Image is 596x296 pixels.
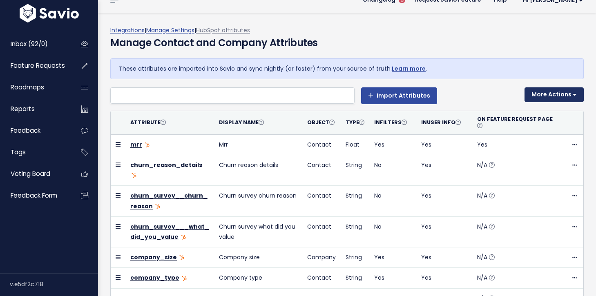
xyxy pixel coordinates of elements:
td: No [369,216,416,247]
td: Yes [416,268,472,288]
td: Company type [214,268,302,288]
a: Feedback [2,121,68,140]
img: hubspot-sprocket-web-color.a5df7d919a38.png [179,255,184,260]
td: String [341,186,369,216]
img: hubspot-sprocket-web-color.a5df7d919a38.png [182,276,187,281]
a: churn_survey___what_did_you_value [130,223,209,241]
a: HubSpot attributes [196,26,250,34]
td: Churn survey churn reason [214,186,302,216]
td: Yes [416,247,472,268]
td: Mrr [214,134,302,155]
th: Attribute [125,111,214,135]
td: N/A [472,247,560,268]
span: User Info [427,119,461,126]
td: Yes [416,155,472,186]
td: Yes [472,134,560,155]
span: Feedback form [11,191,57,200]
button: More Actions [525,87,584,102]
td: Float [341,134,369,155]
td: Contact [302,186,341,216]
td: Yes [416,216,472,247]
a: company_type [130,274,179,282]
a: Inbox (92/0) [2,35,68,53]
span: Filters [380,119,407,126]
a: Manage Settings [146,26,194,34]
a: mrr [130,140,142,149]
td: String [341,268,369,288]
th: On Feature Request Page [472,111,560,135]
img: hubspot-sprocket-web-color.a5df7d919a38.png [132,173,136,178]
td: N/A [472,268,560,288]
td: Company [302,247,341,268]
td: Yes [369,134,416,155]
img: hubspot-sprocket-web-color.a5df7d919a38.png [155,204,160,209]
img: logo-white.9d6f32f41409.svg [18,4,81,22]
span: Object [307,119,335,126]
span: Feature Requests [11,61,65,70]
button: Import Attributes [361,87,437,104]
a: churn_survey__churn_reason [130,191,208,210]
td: Yes [369,247,416,268]
td: Yes [416,134,472,155]
h4: Manage Contact and Company Attributes [110,36,318,50]
span: Tags [11,148,26,156]
td: Yes [369,268,416,288]
a: Voting Board [2,165,68,183]
td: No [369,155,416,186]
p: These attributes are imported into Savio and sync nightly (or faster) from your source of truth. . [119,64,575,74]
th: In [416,111,472,135]
span: Inbox (92/0) [11,40,48,48]
a: Feature Requests [2,56,68,75]
td: Company size [214,247,302,268]
td: N/A [472,155,560,186]
th: Display Name [214,111,302,135]
a: Integrations [110,26,145,34]
img: hubspot-sprocket-web-color.a5df7d919a38.png [145,142,150,147]
td: No [369,186,416,216]
a: Reports [2,100,68,118]
td: Churn reason details [214,155,302,186]
span: Reports [11,105,35,113]
td: String [341,216,369,247]
a: churn_reason_details [130,161,202,169]
td: Contact [302,268,341,288]
td: N/A [472,186,560,216]
a: Feedback form [2,186,68,205]
div: | | [110,25,584,58]
a: Learn more [392,65,426,73]
span: Feedback [11,126,40,135]
span: Roadmaps [11,83,44,91]
td: Contact [302,134,341,155]
a: Roadmaps [2,78,68,97]
td: Contact [302,155,341,186]
td: String [341,155,369,186]
span: Type [346,119,364,126]
td: N/A [472,216,560,247]
td: Yes [416,186,472,216]
span: Voting Board [11,169,50,178]
a: company_size [130,253,177,261]
td: Churn survey what did you value [214,216,302,247]
th: In [369,111,416,135]
td: String [341,247,369,268]
div: v.e5df2c718 [10,274,98,295]
img: hubspot-sprocket-web-color.a5df7d919a38.png [181,235,186,240]
td: Contact [302,216,341,247]
a: Tags [2,143,68,162]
